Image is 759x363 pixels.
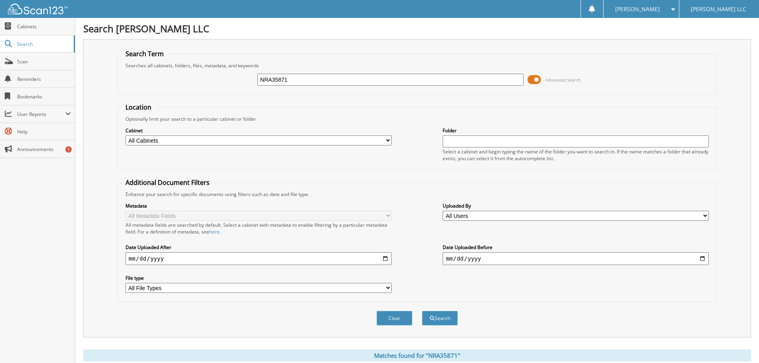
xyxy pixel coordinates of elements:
[83,349,751,361] div: Matches found for "NRA35871"
[126,127,392,134] label: Cabinet
[17,58,71,65] span: Scan
[422,311,458,326] button: Search
[443,252,709,265] input: end
[443,148,709,162] div: Select a cabinet and begin typing the name of the folder you want to search in. If the name match...
[122,191,713,198] div: Enhance your search for specific documents using filters such as date and file type.
[8,4,68,14] img: scan123-logo-white.svg
[126,252,392,265] input: start
[377,311,412,326] button: Clear
[17,111,65,118] span: User Reports
[209,228,220,235] a: here
[443,127,709,134] label: Folder
[65,146,72,153] div: 7
[691,7,746,12] span: [PERSON_NAME] LLC
[83,22,751,35] h1: Search [PERSON_NAME] LLC
[443,202,709,209] label: Uploaded By
[122,116,713,122] div: Optionally limit your search to a particular cabinet or folder
[122,49,168,58] legend: Search Term
[17,146,71,153] span: Announcements
[615,7,660,12] span: [PERSON_NAME]
[126,244,392,251] label: Date Uploaded After
[17,23,71,30] span: Cabinets
[545,77,581,83] span: Advanced Search
[126,275,392,281] label: File type
[122,103,155,112] legend: Location
[17,93,71,100] span: Bookmarks
[17,41,70,47] span: Search
[122,178,214,187] legend: Additional Document Filters
[126,222,392,235] div: All metadata fields are searched by default. Select a cabinet with metadata to enable filtering b...
[126,202,392,209] label: Metadata
[122,62,713,69] div: Searches all cabinets, folders, files, metadata, and keywords
[17,76,71,82] span: Reminders
[443,244,709,251] label: Date Uploaded Before
[17,128,71,135] span: Help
